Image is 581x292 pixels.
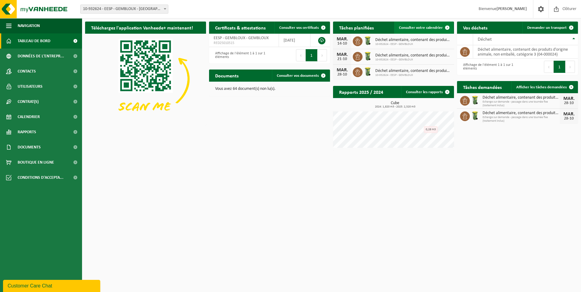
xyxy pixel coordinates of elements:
[375,69,451,73] span: Déchet alimentaire, contenant des produits d'origine animale, non emballé, catég...
[511,81,577,93] a: Afficher les tâches demandées
[375,73,451,77] span: 10-932624 - EESP - GEMBLOUX
[18,94,39,109] span: Contrat(s)
[478,37,492,42] span: Déchet
[399,26,443,30] span: Consulter votre calendrier
[18,155,54,170] span: Boutique en ligne
[483,116,560,123] span: Echange sur demande - passage dans une tournée fixe (traitement inclus)
[566,61,575,73] button: Next
[336,42,348,46] div: 14-10
[483,100,560,107] span: Echange sur demande - passage dans une tournée fixe (traitement inclus)
[214,41,274,46] span: RED25010515
[457,81,508,93] h2: Tâches demandées
[563,101,575,105] div: 28-10
[522,22,577,34] a: Demander un transport
[3,279,101,292] iframe: chat widget
[544,61,554,73] button: Previous
[336,101,454,108] h3: Cube
[214,36,269,40] span: EESP - GEMBLOUX - GEMBLOUX
[272,70,329,82] a: Consulter vos documents
[18,18,40,33] span: Navigation
[473,45,578,59] td: déchet alimentaire, contenant des produits d'origine animale, non emballé, catégorie 3 (04-000024)
[336,52,348,57] div: MAR.
[18,140,41,155] span: Documents
[375,38,451,42] span: Déchet alimentaire, contenant des produits d'origine animale, non emballé, catég...
[336,73,348,77] div: 28-10
[215,87,324,91] p: Vous avez 64 document(s) non lu(s).
[274,22,329,34] a: Consulter vos certificats
[497,7,527,11] strong: [PERSON_NAME]
[483,111,560,116] span: Déchet alimentaire, contenant des produits d'origine animale, non emballé, catég...
[375,58,451,62] span: 10-932624 - EESP - GEMBLOUX
[460,60,514,73] div: Affichage de l'élément 1 à 1 sur 1 éléments
[18,64,36,79] span: Contacts
[296,49,306,61] button: Previous
[401,86,453,98] a: Consulter les rapports
[18,109,40,124] span: Calendrier
[333,22,380,33] h2: Tâches planifiées
[394,22,453,34] a: Consulter votre calendrier
[563,117,575,121] div: 28-10
[470,110,480,121] img: WB-0140-HPE-GN-50
[516,85,567,89] span: Afficher les tâches demandées
[563,112,575,117] div: MAR.
[209,70,245,81] h2: Documents
[333,86,389,98] h2: Rapports 2025 / 2024
[18,49,64,64] span: Données de l'entrepr...
[18,33,50,49] span: Tableau de bord
[363,66,373,77] img: WB-0140-HPE-GN-50
[85,34,206,124] img: Download de VHEPlus App
[563,96,575,101] div: MAR.
[336,37,348,42] div: MAR.
[81,5,168,13] span: 10-932624 - EESP - GEMBLOUX - GEMBLOUX
[363,51,373,61] img: WB-0140-HPE-GN-50
[483,95,560,100] span: Déchet alimentaire, contenant des produits d'origine animale, non emballé, catég...
[554,61,566,73] button: 1
[424,126,438,133] div: 0,28 m3
[336,105,454,108] span: 2024: 1,820 m3 - 2025: 2,520 m3
[375,42,451,46] span: 10-932624 - EESP - GEMBLOUX
[336,68,348,73] div: MAR.
[318,49,327,61] button: Next
[80,5,168,14] span: 10-932624 - EESP - GEMBLOUX - GEMBLOUX
[470,95,480,105] img: WB-0140-HPE-GN-50
[457,22,493,33] h2: Vos déchets
[306,49,318,61] button: 1
[212,49,266,62] div: Affichage de l'élément 1 à 1 sur 1 éléments
[85,22,199,33] h2: Téléchargez l'application Vanheede+ maintenant!
[527,26,567,30] span: Demander un transport
[279,26,319,30] span: Consulter vos certificats
[209,22,272,33] h2: Certificats & attestations
[18,124,36,140] span: Rapports
[18,79,43,94] span: Utilisateurs
[363,36,373,46] img: WB-0140-HPE-GN-50
[277,74,319,78] span: Consulter vos documents
[336,57,348,61] div: 21-10
[375,53,451,58] span: Déchet alimentaire, contenant des produits d'origine animale, non emballé, catég...
[279,34,311,47] td: [DATE]
[18,170,64,185] span: Conditions d'accepta...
